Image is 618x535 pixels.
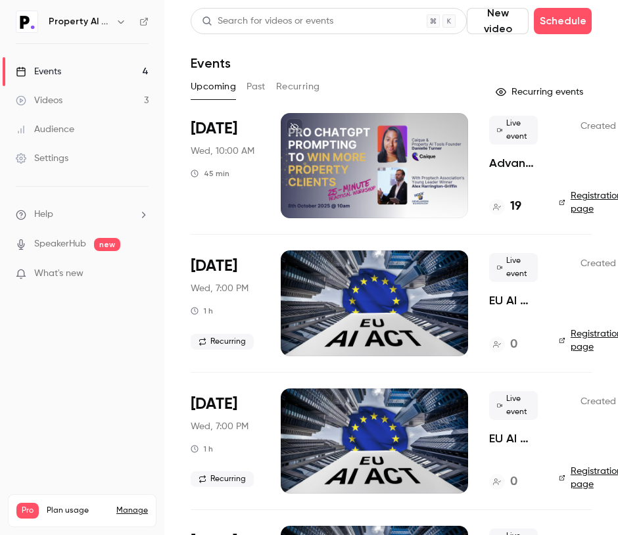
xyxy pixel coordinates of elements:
div: 1 h [191,444,213,454]
a: 0 [489,336,517,354]
button: Upcoming [191,76,236,97]
div: Search for videos or events [202,14,333,28]
button: Recurring [276,76,320,97]
button: Recurring events [490,81,592,103]
span: Pro [16,503,39,519]
button: New video [467,8,529,34]
span: Wed, 7:00 PM [191,420,249,433]
h4: 0 [510,473,517,491]
a: SpeakerHub [34,237,86,251]
div: Oct 29 Wed, 7:00 PM (Europe/London) [191,388,260,494]
span: Wed, 7:00 PM [191,282,249,295]
span: Help [34,208,53,221]
span: Live event [489,391,538,420]
span: [DATE] [191,256,237,277]
a: Manage [116,505,148,516]
h6: Property AI Tools [49,15,110,28]
button: Schedule [534,8,592,34]
span: Recurring [191,471,254,487]
h1: Events [191,55,231,71]
button: Past [247,76,266,97]
h4: 19 [510,198,521,216]
div: 1 h [191,306,213,316]
span: Live event [489,116,538,145]
div: Videos [16,94,62,107]
span: new [94,238,120,251]
span: Live event [489,253,538,282]
span: What's new [34,267,83,281]
a: 0 [489,473,517,491]
a: EU AI Act: Compliance Essentials for Real Estate & Construction [489,292,538,308]
div: Settings [16,152,68,165]
li: help-dropdown-opener [16,208,149,221]
div: Audience [16,123,74,136]
span: [DATE] [191,118,237,139]
div: Oct 8 Wed, 10:00 AM (Europe/London) [191,113,260,218]
iframe: Noticeable Trigger [133,268,149,280]
div: 45 min [191,168,229,179]
img: Property AI Tools [16,11,37,32]
span: Plan usage [47,505,108,516]
div: Oct 8 Wed, 7:00 PM (Europe/London) [191,250,260,356]
span: Recurring [191,334,254,350]
a: EU AI Act: Compliance Essentials for Real Estate & Construction [489,430,538,446]
span: Wed, 10:00 AM [191,145,254,158]
div: Events [16,65,61,78]
a: Advanced ChatGPT Prompting to Win More Clients [489,155,538,171]
span: [DATE] [191,394,237,415]
h4: 0 [510,336,517,354]
a: 19 [489,198,521,216]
